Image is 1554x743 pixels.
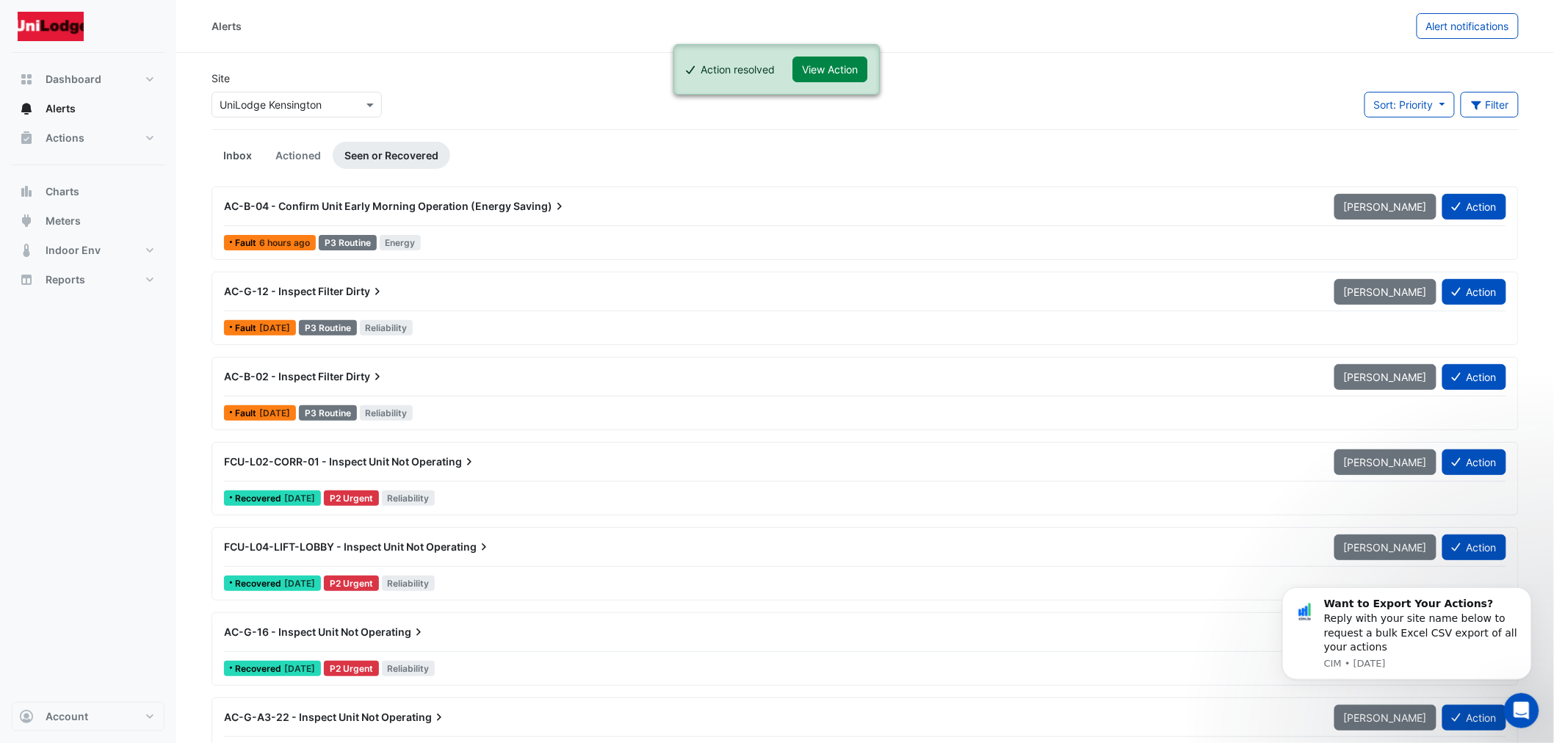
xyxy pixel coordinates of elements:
[19,184,34,199] app-icon: Charts
[324,490,379,506] div: P2 Urgent
[235,239,259,247] span: Fault
[284,578,315,589] span: Wed 17-Sep-2025 16:45 AEST
[324,576,379,591] div: P2 Urgent
[46,709,88,724] span: Account
[411,454,477,469] span: Operating
[382,661,436,676] span: Reliability
[235,494,284,503] span: Recovered
[46,272,85,287] span: Reports
[19,131,34,145] app-icon: Actions
[46,131,84,145] span: Actions
[12,236,165,265] button: Indoor Env
[793,57,868,82] button: View Action
[12,702,165,731] button: Account
[12,206,165,236] button: Meters
[18,12,84,41] img: Company Logo
[319,235,377,250] div: P3 Routine
[299,320,357,336] div: P3 Routine
[284,663,315,674] span: Sat 30-Aug-2025 22:15 AEST
[1442,364,1506,390] button: Action
[46,184,79,199] span: Charts
[299,405,357,421] div: P3 Routine
[1461,92,1519,117] button: Filter
[361,625,426,639] span: Operating
[1374,98,1434,111] span: Sort: Priority
[1442,279,1506,305] button: Action
[1344,456,1427,468] span: [PERSON_NAME]
[46,243,101,258] span: Indoor Env
[701,62,776,77] div: Action resolved
[12,265,165,294] button: Reports
[46,214,81,228] span: Meters
[19,272,34,287] app-icon: Reports
[1334,279,1436,305] button: [PERSON_NAME]
[212,18,242,34] div: Alerts
[360,320,413,336] span: Reliability
[224,540,424,553] span: FCU-L04-LIFT-LOBBY - Inspect Unit Not
[19,72,34,87] app-icon: Dashboard
[1344,286,1427,298] span: [PERSON_NAME]
[235,409,259,418] span: Fault
[259,237,310,248] span: Thu 09-Oct-2025 04:45 AEDT
[46,72,101,87] span: Dashboard
[513,199,567,214] span: Saving)
[1504,693,1539,728] iframe: Intercom live chat
[1334,364,1436,390] button: [PERSON_NAME]
[382,576,436,591] span: Reliability
[235,324,259,333] span: Fault
[224,711,379,723] span: AC-G-A3-22 - Inspect Unit Not
[19,214,34,228] app-icon: Meters
[380,235,422,250] span: Energy
[235,664,284,673] span: Recovered
[381,710,447,725] span: Operating
[259,407,290,418] span: Tue 28-Jan-2025 16:45 AEDT
[19,243,34,258] app-icon: Indoor Env
[426,540,491,554] span: Operating
[284,493,315,504] span: Sat 04-Oct-2025 20:00 AEST
[19,101,34,116] app-icon: Alerts
[1344,200,1427,213] span: [PERSON_NAME]
[360,405,413,421] span: Reliability
[1442,194,1506,220] button: Action
[1334,194,1436,220] button: [PERSON_NAME]
[224,285,344,297] span: AC-G-12 - Inspect Filter
[1426,20,1509,32] span: Alert notifications
[224,626,358,638] span: AC-G-16 - Inspect Unit Not
[12,123,165,153] button: Actions
[12,65,165,94] button: Dashboard
[1417,13,1519,39] button: Alert notifications
[212,142,264,169] a: Inbox
[224,455,409,468] span: FCU-L02-CORR-01 - Inspect Unit Not
[346,369,385,384] span: Dirty
[259,322,290,333] span: Tue 28-Jan-2025 16:45 AEDT
[324,661,379,676] div: P2 Urgent
[212,70,230,86] label: Site
[382,490,436,506] span: Reliability
[333,142,450,169] a: Seen or Recovered
[224,370,344,383] span: AC-B-02 - Inspect Filter
[1344,371,1427,383] span: [PERSON_NAME]
[1334,534,1436,560] button: [PERSON_NAME]
[1442,534,1506,560] button: Action
[224,200,511,212] span: AC-B-04 - Confirm Unit Early Morning Operation (Energy
[12,94,165,123] button: Alerts
[1334,449,1436,475] button: [PERSON_NAME]
[46,101,76,116] span: Alerts
[12,177,165,206] button: Charts
[264,142,333,169] a: Actioned
[1344,541,1427,554] span: [PERSON_NAME]
[346,284,385,299] span: Dirty
[1260,584,1554,736] iframe: Intercom notifications message
[235,579,284,588] span: Recovered
[1442,449,1506,475] button: Action
[1365,92,1455,117] button: Sort: Priority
